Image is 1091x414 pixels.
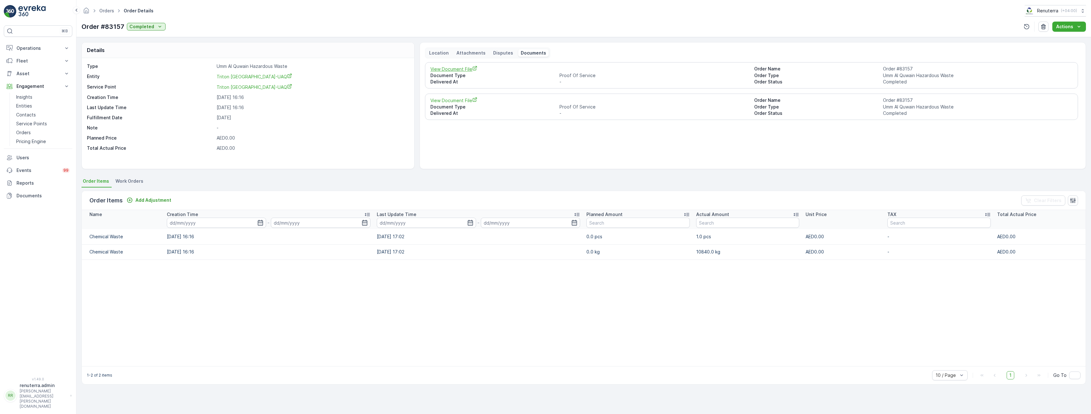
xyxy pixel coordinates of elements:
p: Proof Of Service [559,72,749,79]
p: Actions [1056,23,1073,30]
p: Umm Al Quwain Hazardous Waste [883,104,1073,110]
a: Insights [14,93,72,102]
a: Triton Middle East-UAQ [217,84,408,90]
span: AED0.00 [217,135,235,141]
a: Pricing Engine [14,137,72,146]
p: Reports [16,180,70,186]
td: - [884,229,994,244]
p: Completed [883,79,1073,85]
p: Proof Of Service [559,104,749,110]
p: - [217,125,408,131]
span: 1 [1007,371,1014,379]
input: Search [586,218,690,228]
span: View Document File [430,66,749,72]
button: Fleet [4,55,72,67]
p: Umm Al Quwain Hazardous Waste [217,63,408,69]
p: - [477,219,480,227]
div: RR [5,391,16,401]
p: - [267,219,270,227]
a: Service Points [14,119,72,128]
td: [DATE] 17:02 [374,244,584,260]
p: Order #83157 [883,66,1073,72]
p: Delivered At [430,79,557,85]
p: Delivered At [430,110,557,116]
span: View Document File [430,97,749,104]
p: 1-2 of 2 items [87,373,112,378]
span: AED0.00 [217,145,235,151]
p: Order Status [754,110,881,116]
button: Actions [1052,22,1086,32]
a: Reports [4,177,72,189]
td: 0.0 kg [583,244,693,260]
p: Planned Price [87,135,117,141]
p: Entities [16,103,32,109]
p: Order Name [754,97,881,104]
p: Asset [16,70,60,77]
p: Actual Amount [696,211,729,218]
p: Creation Time [87,94,214,101]
button: RRrenuterra.admin[PERSON_NAME][EMAIL_ADDRESS][PERSON_NAME][DOMAIN_NAME] [4,382,72,409]
p: Add Adjustment [135,197,171,203]
p: Pricing Engine [16,138,46,145]
td: [DATE] 16:16 [164,244,374,260]
p: Order Type [754,104,881,110]
a: Documents [4,189,72,202]
input: dd/mm/yyyy [167,218,266,228]
span: Order Items [83,178,109,184]
span: Go To [1053,372,1067,378]
td: - [884,244,994,260]
button: Operations [4,42,72,55]
p: Completed [883,110,1073,116]
p: [DATE] 16:16 [217,104,408,111]
p: [PERSON_NAME][EMAIL_ADDRESS][PERSON_NAME][DOMAIN_NAME] [20,389,67,409]
p: Service Points [16,121,47,127]
p: Users [16,154,70,161]
input: dd/mm/yyyy [271,218,370,228]
p: Note [87,125,214,131]
button: Renuterra(+04:00) [1025,5,1086,16]
p: Order Items [89,196,123,205]
a: Triton Middle East-UAQ [217,73,408,80]
td: [DATE] 16:16 [164,229,374,244]
td: Chemical Waste [82,229,164,244]
td: 10840.0 kg [693,244,803,260]
p: Last Update Time [87,104,214,111]
span: v 1.49.0 [4,377,72,381]
p: Fulfillment Date [87,115,214,121]
p: ⌘B [62,29,68,34]
p: Renuterra [1037,8,1058,14]
button: Engagement [4,80,72,93]
p: Completed [129,23,154,30]
p: Clear Filters [1034,197,1062,204]
p: Events [16,167,58,174]
p: Documents [16,193,70,199]
td: 0.0 pcs [583,229,693,244]
p: Order #83157 [883,97,1073,104]
span: Order Details [122,8,155,14]
button: Add Adjustment [124,196,174,204]
span: Triton [GEOGRAPHIC_DATA]-UAQ [217,74,292,79]
span: AED0.00 [997,234,1016,239]
p: Location [429,50,449,56]
td: [DATE] 17:02 [374,229,584,244]
p: Documents [521,50,546,56]
button: Asset [4,67,72,80]
img: logo_light-DOdMpM7g.png [18,5,46,18]
p: Order Type [754,72,881,79]
p: Order #83157 [82,22,124,31]
p: Planned Amount [586,211,623,218]
a: Users [4,151,72,164]
a: Homepage [83,10,90,15]
p: Document Type [430,72,557,79]
p: Order Name [754,66,881,72]
p: Type [87,63,214,69]
p: [DATE] 16:16 [217,94,408,101]
button: Completed [127,23,166,30]
p: - [559,79,749,85]
p: Document Type [430,104,557,110]
p: - [559,110,749,116]
p: Umm Al Quwain Hazardous Waste [883,72,1073,79]
p: Service Point [87,84,214,90]
p: [DATE] [217,115,408,121]
p: Attachments [456,50,486,56]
